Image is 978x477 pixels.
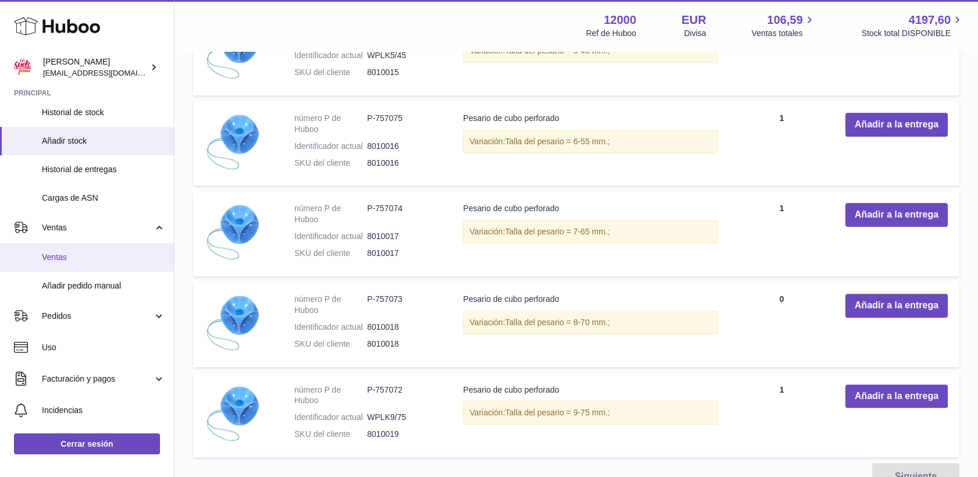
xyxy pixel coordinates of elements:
[42,164,165,175] span: Historial de entregas
[294,412,367,423] dt: Identificador actual
[845,294,948,318] button: Añadir a la entrega
[294,113,367,135] dt: número P de Huboo
[14,433,160,454] a: Cerrar sesión
[730,10,834,95] td: 0
[205,385,263,443] img: Pesario de cubo perforado
[294,429,367,440] dt: SKU del cliente
[845,203,948,227] button: Añadir a la entrega
[205,294,263,352] img: Pesario de cubo perforado
[294,385,367,407] dt: número P de Huboo
[367,231,440,242] dd: 8010017
[294,294,367,316] dt: número P de Huboo
[451,10,730,95] td: Pesario de cubo perforado
[367,412,440,423] dd: WPLK9/75
[367,141,440,152] dd: 8010016
[367,67,440,78] dd: 8010015
[463,130,718,154] div: Variación:
[684,28,706,39] div: Divisa
[294,67,367,78] dt: SKU del cliente
[42,311,153,322] span: Pedidos
[367,339,440,350] dd: 8010018
[463,401,718,425] div: Variación:
[604,12,636,28] strong: 12000
[43,68,171,77] span: [EMAIL_ADDRESS][DOMAIN_NAME]
[43,56,148,79] div: [PERSON_NAME]
[451,373,730,458] td: Pesario de cubo perforado
[42,222,153,233] span: Ventas
[42,193,165,204] span: Cargas de ASN
[730,191,834,276] td: 1
[505,408,610,417] span: Talla del pesario = 9-75 mm.;
[845,113,948,137] button: Añadir a la entrega
[367,158,440,169] dd: 8010016
[367,294,440,316] dd: P-757073
[845,385,948,408] button: Añadir a la entrega
[42,373,153,385] span: Facturación y pagos
[205,203,263,261] img: Pesario de cubo perforado
[730,373,834,458] td: 1
[367,113,440,135] dd: P-757075
[294,339,367,350] dt: SKU del cliente
[586,28,636,39] div: Ref de Huboo
[767,12,803,28] span: 106,59
[367,203,440,225] dd: P-757074
[205,113,263,171] img: Pesario de cubo perforado
[367,50,440,61] dd: WPLK5/45
[451,191,730,276] td: Pesario de cubo perforado
[294,50,367,61] dt: Identificador actual
[42,252,165,263] span: Ventas
[294,231,367,242] dt: Identificador actual
[451,101,730,186] td: Pesario de cubo perforado
[730,101,834,186] td: 1
[42,280,165,291] span: Añadir pedido manual
[367,429,440,440] dd: 8010019
[862,12,964,39] a: 4197,60 Stock total DISPONIBLE
[451,282,730,367] td: Pesario de cubo perforado
[752,28,816,39] span: Ventas totales
[42,405,165,416] span: Incidencias
[294,141,367,152] dt: Identificador actual
[367,248,440,259] dd: 8010017
[862,28,964,39] span: Stock total DISPONIBLE
[463,220,718,244] div: Variación:
[463,311,718,334] div: Variación:
[294,158,367,169] dt: SKU del cliente
[294,203,367,225] dt: número P de Huboo
[682,12,706,28] strong: EUR
[294,248,367,259] dt: SKU del cliente
[909,12,951,28] span: 4197,60
[42,107,165,118] span: Historial de stock
[505,318,610,327] span: Talla del pesario = 8-70 mm.;
[205,22,263,80] img: Pesario de cubo perforado
[752,12,816,39] a: 106,59 Ventas totales
[14,59,31,76] img: mar@ensuelofirme.com
[505,137,610,146] span: Talla del pesario = 6-55 mm.;
[730,282,834,367] td: 0
[367,322,440,333] dd: 8010018
[42,136,165,147] span: Añadir stock
[42,342,165,353] span: Uso
[505,227,610,236] span: Talla del pesario = 7-65 mm.;
[294,322,367,333] dt: Identificador actual
[367,385,440,407] dd: P-757072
